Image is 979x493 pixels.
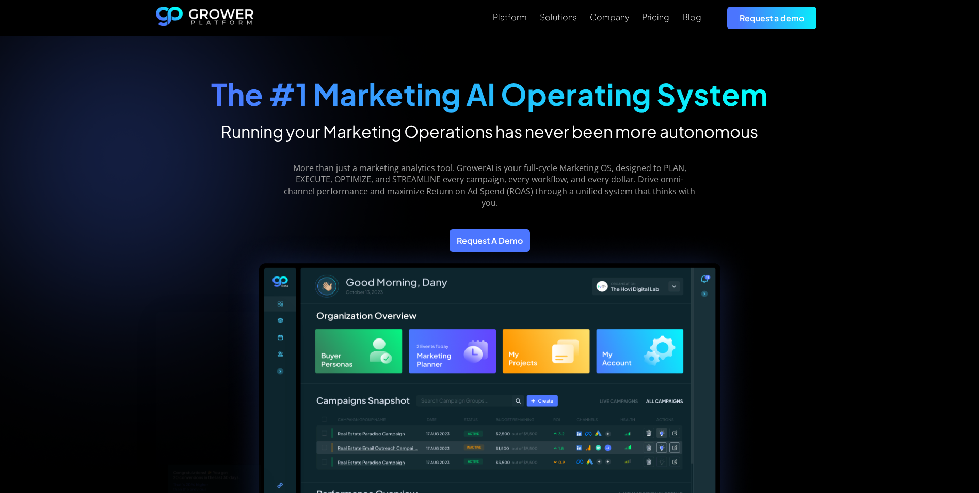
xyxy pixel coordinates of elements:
a: Blog [682,11,701,23]
div: Company [590,12,629,22]
p: More than just a marketing analytics tool. GrowerAI is your full-cycle Marketing OS, designed to ... [282,162,697,209]
a: Company [590,11,629,23]
a: Platform [493,11,527,23]
div: Pricing [642,12,669,22]
a: Pricing [642,11,669,23]
a: Request a demo [727,7,816,29]
h2: Running your Marketing Operations has never been more autonomous [211,121,768,142]
div: Platform [493,12,527,22]
div: Solutions [540,12,577,22]
strong: The #1 Marketing AI Operating System [211,75,768,113]
a: Request A Demo [450,229,530,252]
a: Solutions [540,11,577,23]
div: Blog [682,12,701,22]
